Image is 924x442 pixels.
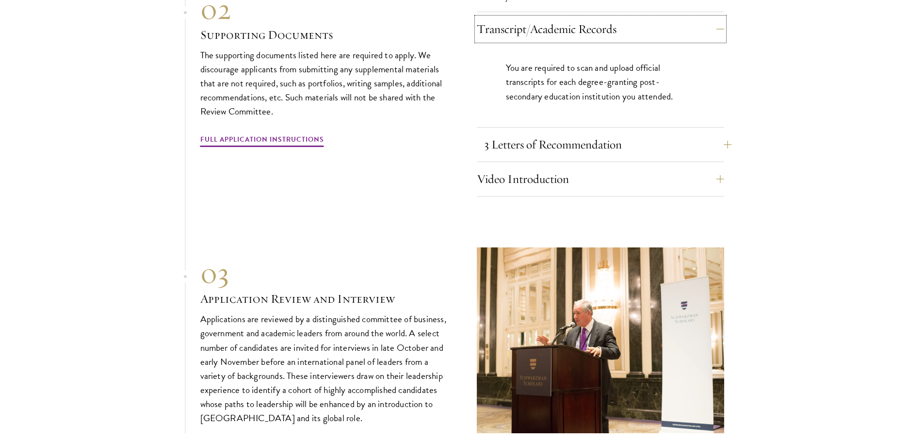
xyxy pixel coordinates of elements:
[200,256,448,291] div: 03
[200,312,448,425] p: Applications are reviewed by a distinguished committee of business, government and academic leade...
[200,133,324,148] a: Full Application Instructions
[200,291,448,307] h3: Application Review and Interview
[477,167,724,191] button: Video Introduction
[200,48,448,118] p: The supporting documents listed here are required to apply. We discourage applicants from submitt...
[484,133,731,156] button: 3 Letters of Recommendation
[477,17,724,41] button: Transcript/Academic Records
[200,27,448,43] h3: Supporting Documents
[506,61,695,103] p: You are required to scan and upload official transcripts for each degree-granting post-secondary ...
